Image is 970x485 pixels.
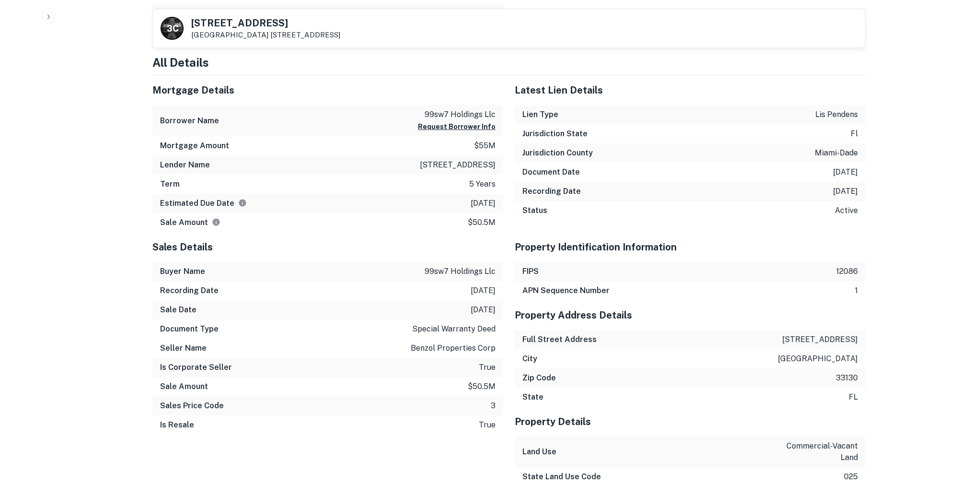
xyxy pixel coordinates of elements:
svg: The values displayed on the website are for informational purposes only and may be reported incor... [212,218,220,226]
p: [STREET_ADDRESS] [782,334,858,345]
p: [DATE] [833,166,858,178]
h5: [STREET_ADDRESS] [191,18,340,28]
p: [GEOGRAPHIC_DATA] [778,353,858,365]
p: fl [849,391,858,403]
h6: Sale Amount [160,217,220,228]
p: miami-dade [815,147,858,159]
p: fl [851,128,858,140]
p: 99sw7 holdings llc [418,109,496,120]
h6: Zip Code [522,372,556,384]
h6: Borrower Name [160,115,219,127]
h6: Sales Price Code [160,400,224,412]
p: 1939 [478,8,496,19]
p: 1 [855,285,858,296]
p: commercial-vacant land [772,440,858,463]
p: $50.5m [468,217,496,228]
p: [DATE] [471,285,496,296]
p: special warranty deed [412,323,496,335]
h6: Buyer Name [160,266,205,277]
h6: Sale Amount [160,381,208,392]
p: 3 C [167,22,178,35]
h6: Sale Date [160,304,196,316]
h5: Property Address Details [515,308,866,322]
p: 025 [844,471,858,483]
h4: All Details [152,54,866,71]
h6: Document Type [160,323,219,335]
h6: APN Sequence Number [522,285,610,296]
p: benzol properties corp [411,343,496,354]
p: 12086 [836,266,858,277]
button: Request Borrower Info [418,121,496,132]
p: [STREET_ADDRESS] [420,159,496,171]
p: 99sw7 holdings llc [425,266,496,277]
h6: Full Street Address [522,334,597,345]
p: $50.5m [468,381,496,392]
h6: Seller Name [160,343,207,354]
h6: Jurisdiction County [522,147,593,159]
h6: Jurisdiction State [522,128,588,140]
p: true [479,419,496,431]
p: [GEOGRAPHIC_DATA] [191,31,340,39]
p: 3 [491,400,496,412]
h6: State Land Use Code [522,471,601,483]
h6: Recording Date [522,186,581,197]
p: $55m [474,140,496,152]
h5: Latest Lien Details [515,83,866,97]
a: [STREET_ADDRESS] [270,31,340,39]
h5: Mortgage Details [152,83,503,97]
h5: Property Details [515,414,866,429]
h6: Recording Date [160,285,219,296]
h5: Sales Details [152,240,503,254]
h6: Document Date [522,166,580,178]
h6: Is Corporate Seller [160,362,232,373]
h6: FIPS [522,266,539,277]
p: 33130 [836,372,858,384]
p: [DATE] [833,186,858,197]
p: [DATE] [471,198,496,209]
h6: Lender Name [160,159,210,171]
p: lis pendens [815,109,858,120]
h6: Year Built [160,8,195,19]
p: true [479,362,496,373]
h6: Term [160,178,180,190]
p: 5 years [469,178,496,190]
h6: Land Use [522,446,556,458]
iframe: Chat Widget [922,408,970,454]
h6: Is Resale [160,419,194,431]
h6: State [522,391,543,403]
h6: Status [522,205,547,216]
h6: Estimated Due Date [160,198,247,209]
h6: Lien Type [522,109,558,120]
p: [DATE] [471,304,496,316]
h6: City [522,353,537,365]
h6: Mortgage Amount [160,140,229,152]
svg: Estimate is based on a standard schedule for this type of loan. [238,199,247,207]
h5: Property Identification Information [515,240,866,254]
p: active [835,205,858,216]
